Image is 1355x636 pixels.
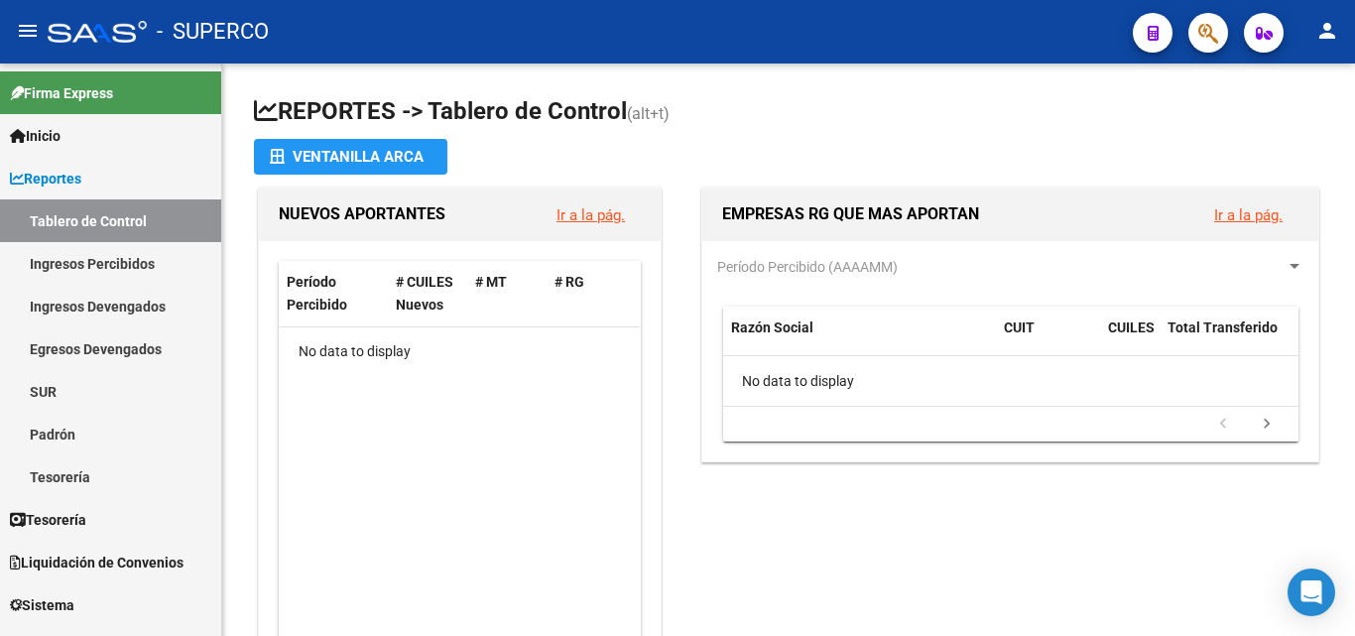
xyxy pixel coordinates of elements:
[279,261,388,326] datatable-header-cell: Período Percibido
[1168,319,1278,335] span: Total Transferido
[996,307,1100,372] datatable-header-cell: CUIT
[556,206,625,224] a: Ir a la pág.
[467,261,547,326] datatable-header-cell: # MT
[1288,569,1335,616] div: Open Intercom Messenger
[541,196,641,233] button: Ir a la pág.
[627,104,670,123] span: (alt+t)
[16,19,40,43] mat-icon: menu
[388,261,467,326] datatable-header-cell: # CUILES Nuevos
[1160,307,1298,372] datatable-header-cell: Total Transferido
[1198,196,1298,233] button: Ir a la pág.
[722,204,979,223] span: EMPRESAS RG QUE MAS APORTAN
[1204,414,1242,436] a: go to previous page
[279,327,640,377] div: No data to display
[157,10,269,54] span: - SUPERCO
[1108,319,1155,335] span: CUILES
[279,204,445,223] span: NUEVOS APORTANTES
[10,552,184,573] span: Liquidación de Convenios
[547,261,626,326] datatable-header-cell: # RG
[723,307,996,372] datatable-header-cell: Razón Social
[10,82,113,104] span: Firma Express
[475,274,507,290] span: # MT
[1214,206,1283,224] a: Ir a la pág.
[10,125,61,147] span: Inicio
[554,274,584,290] span: # RG
[731,319,813,335] span: Razón Social
[254,139,447,175] button: Ventanilla ARCA
[1315,19,1339,43] mat-icon: person
[1100,307,1160,372] datatable-header-cell: CUILES
[254,95,1323,130] h1: REPORTES -> Tablero de Control
[1004,319,1035,335] span: CUIT
[10,168,81,190] span: Reportes
[723,356,1298,406] div: No data to display
[10,509,86,531] span: Tesorería
[1248,414,1286,436] a: go to next page
[396,274,453,313] span: # CUILES Nuevos
[287,274,347,313] span: Período Percibido
[717,259,898,275] span: Período Percibido (AAAAMM)
[270,139,431,175] div: Ventanilla ARCA
[10,594,74,616] span: Sistema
